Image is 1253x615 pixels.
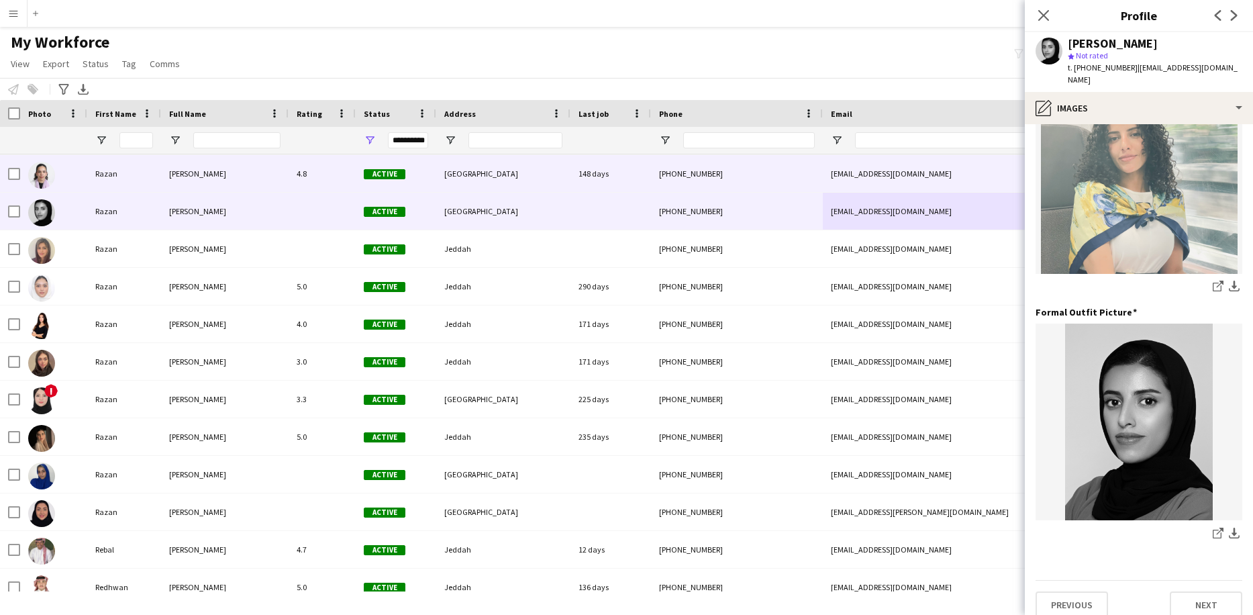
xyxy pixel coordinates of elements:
app-action-btn: Export XLSX [75,81,91,97]
a: Comms [144,55,185,73]
div: 171 days [570,305,651,342]
img: Redhwan Amin [28,575,55,602]
span: Active [364,207,405,217]
img: Razan Nader [28,463,55,489]
div: [PHONE_NUMBER] [651,569,823,606]
span: Active [364,244,405,254]
span: Status [83,58,109,70]
img: Razan Aljehani [28,237,55,264]
span: t. [PHONE_NUMBER] [1068,62,1138,73]
span: [PERSON_NAME] [169,507,226,517]
div: [PHONE_NUMBER] [651,268,823,305]
div: [EMAIL_ADDRESS][DOMAIN_NAME] [823,381,1091,418]
div: Razan [87,418,161,455]
div: [EMAIL_ADDRESS][DOMAIN_NAME] [823,343,1091,380]
span: Active [364,320,405,330]
img: Razan Hani [28,312,55,339]
input: Full Name Filter Input [193,132,281,148]
div: 136 days [570,569,651,606]
input: Email Filter Input [855,132,1083,148]
div: [PHONE_NUMBER] [651,230,823,267]
div: [EMAIL_ADDRESS][DOMAIN_NAME] [823,193,1091,230]
span: [PERSON_NAME] [169,169,226,179]
span: [GEOGRAPHIC_DATA] [444,169,518,179]
div: 3.3 [289,381,356,418]
span: Active [364,508,405,518]
div: [EMAIL_ADDRESS][DOMAIN_NAME] [823,531,1091,568]
div: [EMAIL_ADDRESS][DOMAIN_NAME] [823,569,1091,606]
div: [PERSON_NAME] [1068,38,1158,50]
img: Razan Alghamdi [28,199,55,226]
img: Razan Mohammed [28,425,55,452]
span: My Workforce [11,32,109,52]
div: [PHONE_NUMBER] [651,418,823,455]
span: First Name [95,109,136,119]
div: Razan [87,305,161,342]
div: 290 days [570,268,651,305]
span: Jeddah [444,545,471,555]
div: 12 days [570,531,651,568]
span: [GEOGRAPHIC_DATA] [444,206,518,216]
span: [PERSON_NAME] [169,357,226,367]
div: [PHONE_NUMBER] [651,193,823,230]
div: [EMAIL_ADDRESS][DOMAIN_NAME] [823,230,1091,267]
a: Tag [117,55,142,73]
div: 4.0 [289,305,356,342]
span: Jeddah [444,582,471,592]
span: Phone [659,109,683,119]
div: Razan [87,343,161,380]
span: ! [44,384,58,397]
span: [PERSON_NAME] [169,244,226,254]
div: [EMAIL_ADDRESS][DOMAIN_NAME] [823,268,1091,305]
div: [PHONE_NUMBER] [651,381,823,418]
span: View [11,58,30,70]
span: [GEOGRAPHIC_DATA] [444,394,518,404]
span: Address [444,109,476,119]
div: Razan [87,155,161,192]
div: Razan [87,268,161,305]
span: Comms [150,58,180,70]
div: 5.0 [289,418,356,455]
input: Phone Filter Input [683,132,815,148]
span: Email [831,109,852,119]
button: Open Filter Menu [95,134,107,146]
h3: Profile [1025,7,1253,24]
div: Razan [87,381,161,418]
span: Photo [28,109,51,119]
span: Jeddah [444,319,471,329]
span: Full Name [169,109,206,119]
span: Active [364,470,405,480]
span: Last job [579,109,609,119]
span: Jeddah [444,244,471,254]
span: | [EMAIL_ADDRESS][DOMAIN_NAME] [1068,62,1238,85]
img: IMG_5827.jpg [1036,324,1242,520]
div: 3.0 [289,343,356,380]
div: [EMAIL_ADDRESS][DOMAIN_NAME] [823,155,1091,192]
div: Razan [87,456,161,493]
img: Razan Yasser [28,500,55,527]
span: Rating [297,109,322,119]
button: Open Filter Menu [364,134,376,146]
h3: Formal Outfit Picture [1036,306,1137,318]
a: View [5,55,35,73]
span: [PERSON_NAME] [169,545,226,555]
div: 225 days [570,381,651,418]
span: Jeddah [444,357,471,367]
div: [EMAIL_ADDRESS][DOMAIN_NAME] [823,418,1091,455]
span: [PERSON_NAME] [169,469,226,479]
button: Open Filter Menu [659,134,671,146]
div: Razan [87,493,161,530]
div: [PHONE_NUMBER] [651,493,823,530]
button: Open Filter Menu [444,134,456,146]
input: Address Filter Input [468,132,562,148]
div: [PHONE_NUMBER] [651,456,823,493]
span: Status [364,109,390,119]
img: Rebal Sager [28,538,55,565]
div: 5.0 [289,268,356,305]
div: [PHONE_NUMBER] [651,305,823,342]
span: Active [364,545,405,555]
div: 4.7 [289,531,356,568]
div: [PHONE_NUMBER] [651,531,823,568]
div: 235 days [570,418,651,455]
div: [EMAIL_ADDRESS][PERSON_NAME][DOMAIN_NAME] [823,493,1091,530]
